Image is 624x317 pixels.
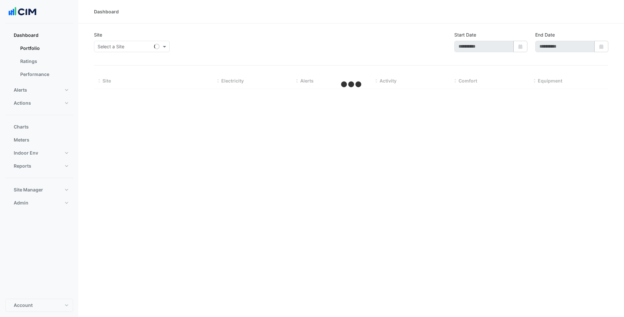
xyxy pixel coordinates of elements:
button: Site Manager [5,183,73,196]
span: Comfort [459,78,477,83]
button: Actions [5,97,73,110]
div: Dashboard [5,42,73,83]
span: Alerts [300,78,314,83]
button: Dashboard [5,29,73,42]
span: Charts [14,124,29,130]
span: Actions [14,100,31,106]
span: Indoor Env [14,150,38,156]
a: Ratings [15,55,73,68]
div: Dashboard [94,8,119,15]
button: Alerts [5,83,73,97]
span: Electricity [221,78,244,83]
label: End Date [535,31,555,38]
span: Alerts [14,87,27,93]
span: Account [14,302,33,309]
button: Meters [5,133,73,146]
button: Reports [5,159,73,173]
span: Site [102,78,111,83]
a: Performance [15,68,73,81]
span: Admin [14,200,28,206]
a: Portfolio [15,42,73,55]
span: Reports [14,163,31,169]
span: Meters [14,137,29,143]
img: Company Logo [8,5,37,18]
button: Indoor Env [5,146,73,159]
span: Dashboard [14,32,39,38]
span: Equipment [538,78,562,83]
label: Site [94,31,102,38]
button: Charts [5,120,73,133]
span: Site Manager [14,187,43,193]
span: Activity [380,78,397,83]
button: Admin [5,196,73,209]
label: Start Date [454,31,476,38]
button: Account [5,299,73,312]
